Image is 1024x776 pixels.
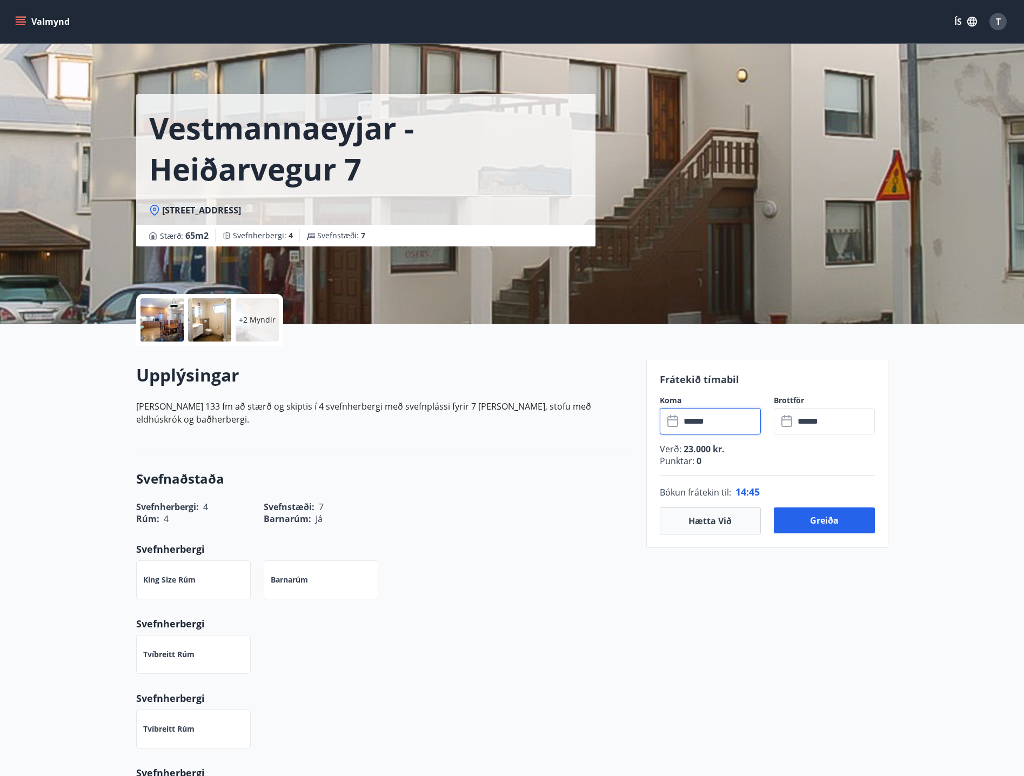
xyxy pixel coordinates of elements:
span: Rúm : [136,513,159,525]
label: Koma [660,395,761,406]
button: T [985,9,1011,35]
span: 65 m2 [185,230,209,242]
span: 14 : [735,485,749,498]
span: 23.000 kr. [681,443,725,455]
span: 45 [749,485,760,498]
p: Punktar : [660,455,875,467]
span: [STREET_ADDRESS] [162,204,241,216]
button: Greiða [774,507,875,533]
h1: Vestmannaeyjar - Heiðarvegur 7 [149,107,583,189]
p: [PERSON_NAME] 133 fm að stærð og skiptis í 4 svefnherbergi með svefnplássi fyrir 7 [PERSON_NAME],... [136,400,633,426]
p: Svefnherbergi [136,691,633,705]
p: Barnarúm [271,574,308,585]
button: Hætta við [660,507,761,534]
p: Tvíbreitt rúm [143,649,195,660]
button: menu [13,12,74,31]
h3: Svefnaðstaða [136,470,633,488]
p: Frátekið tímabil [660,372,875,386]
label: Brottför [774,395,875,406]
span: Barnarúm : [264,513,311,525]
span: 4 [289,230,293,240]
span: Svefnstæði : [317,230,365,241]
p: King Size rúm [143,574,196,585]
p: Svefnherbergi [136,617,633,631]
span: 4 [164,513,169,525]
p: Tvíbreitt rúm [143,724,195,734]
p: +2 Myndir [239,315,276,325]
span: T [996,16,1001,28]
p: Svefnherbergi [136,542,633,556]
button: ÍS [948,12,983,31]
span: 7 [361,230,365,240]
span: Stærð : [160,229,209,242]
span: Bókun frátekin til : [660,486,731,499]
span: Svefnherbergi : [233,230,293,241]
p: Verð : [660,443,875,455]
span: 0 [694,455,701,467]
span: Já [316,513,323,525]
h2: Upplýsingar [136,363,633,387]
